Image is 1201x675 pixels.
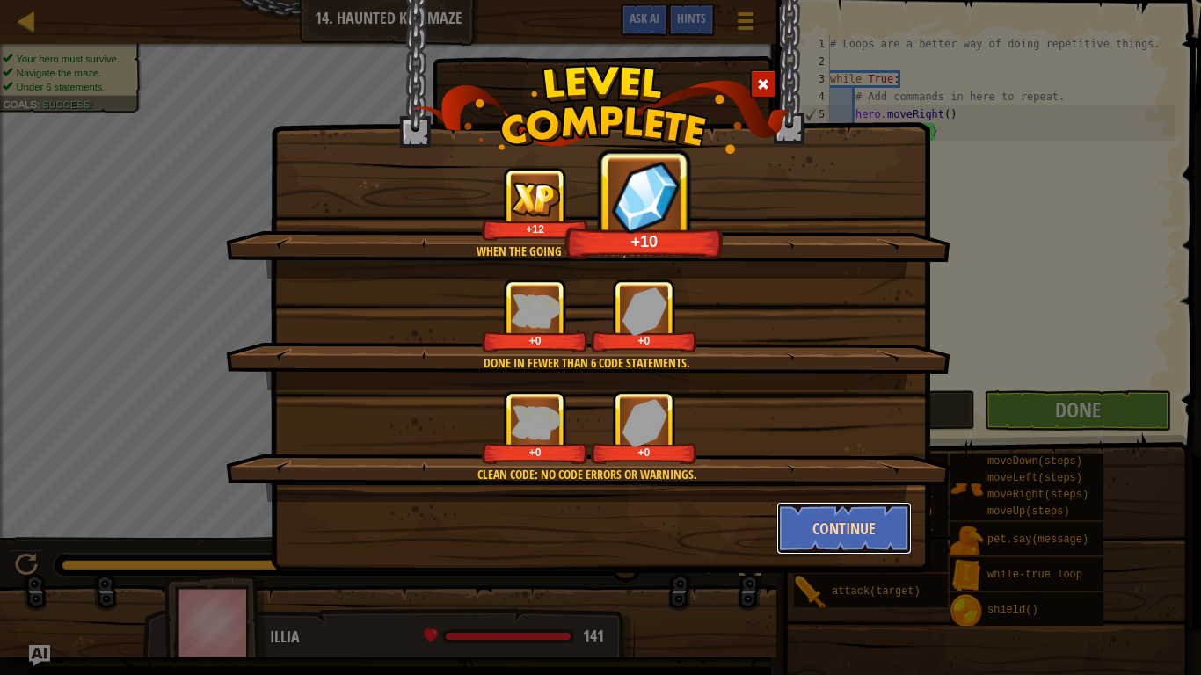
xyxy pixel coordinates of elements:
img: reward_icon_gems.png [611,160,679,233]
div: +10 [570,231,719,251]
img: reward_icon_gems.png [622,287,667,335]
div: Done in fewer than 6 code statements. [309,354,864,372]
div: When the going gets tough, loop over it. [309,243,864,260]
div: +0 [594,334,694,347]
img: reward_icon_xp.png [511,405,560,439]
img: reward_icon_xp.png [511,294,560,328]
div: +0 [594,446,694,459]
div: Clean code: no code errors or warnings. [309,466,864,483]
div: +0 [485,446,585,459]
img: reward_icon_xp.png [511,182,560,216]
button: Continue [776,502,913,555]
img: level_complete.png [412,65,790,154]
div: +0 [485,334,585,347]
img: reward_icon_gems.png [622,398,667,446]
div: +12 [485,222,585,236]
